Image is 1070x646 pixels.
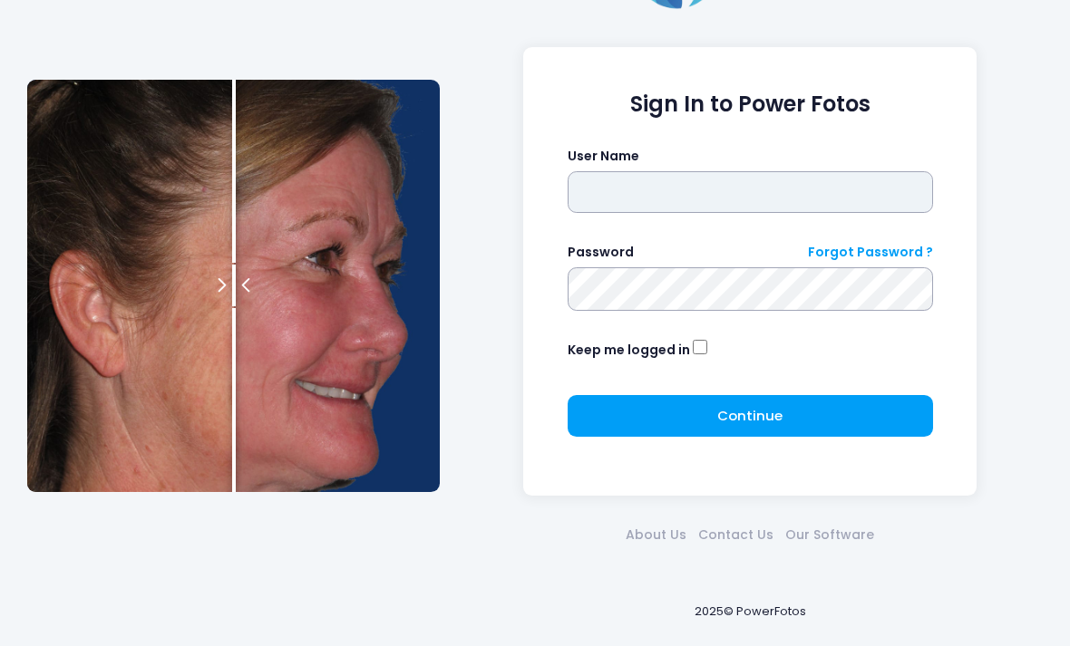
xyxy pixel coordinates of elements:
label: Password [568,243,634,262]
a: Forgot Password ? [808,243,933,262]
h1: Sign In to Power Fotos [568,92,933,118]
span: Continue [717,406,783,425]
a: Contact Us [693,525,780,545]
label: Keep me logged in [568,341,690,360]
label: User Name [568,147,639,166]
a: About Us [620,525,693,545]
button: Continue [568,395,933,437]
a: Our Software [780,525,880,545]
